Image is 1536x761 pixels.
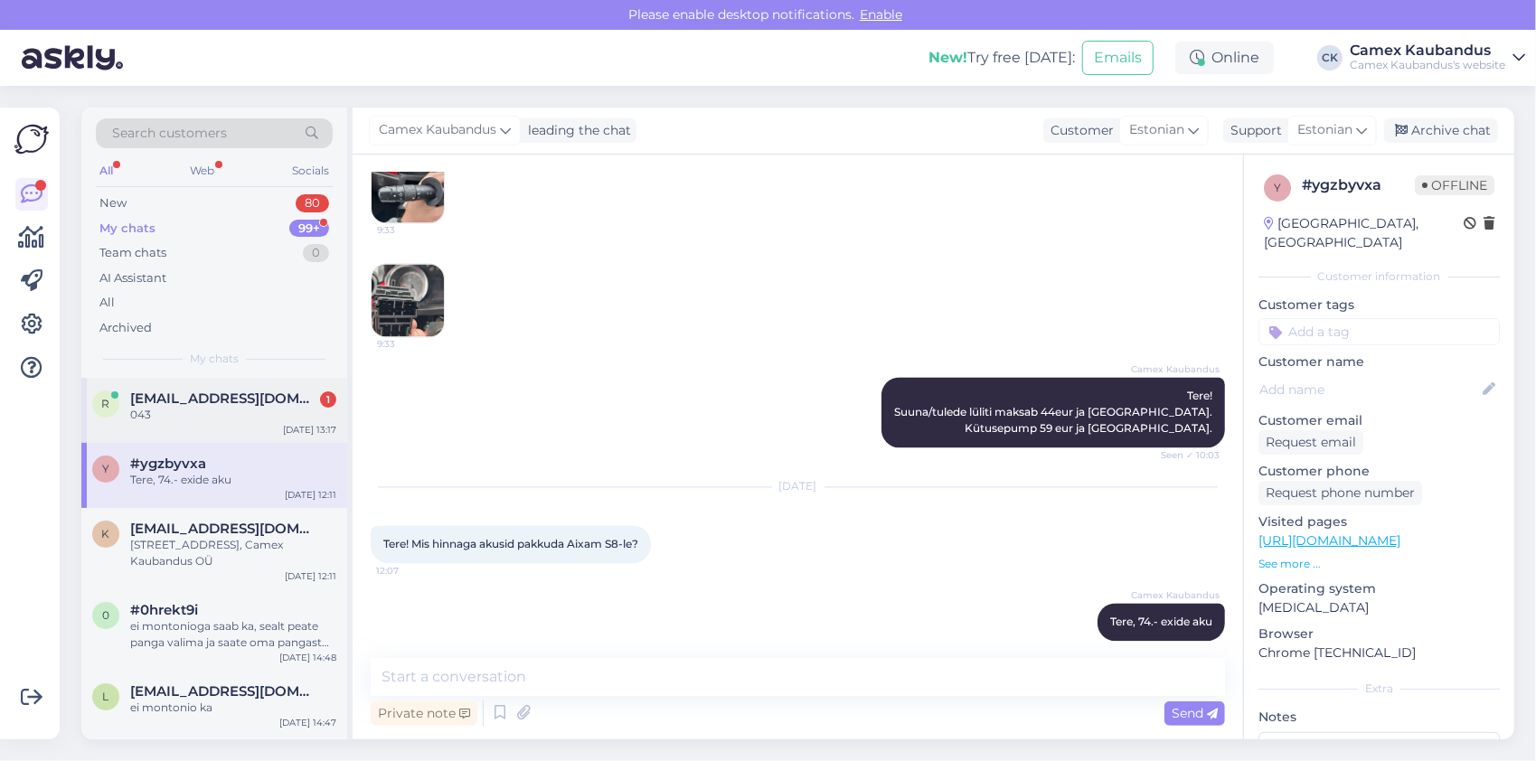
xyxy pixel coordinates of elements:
[103,690,109,703] span: l
[296,194,329,212] div: 80
[376,565,444,578] span: 12:07
[1258,296,1500,315] p: Customer tags
[1274,181,1281,194] span: y
[1384,118,1498,143] div: Archive chat
[1258,430,1363,455] div: Request email
[372,265,444,337] img: Attachment
[102,527,110,540] span: k
[1258,481,1422,505] div: Request phone number
[1258,532,1400,549] a: [URL][DOMAIN_NAME]
[130,683,318,700] span: listopadneon@gmail.com
[1152,449,1220,463] span: Seen ✓ 10:03
[1258,411,1500,430] p: Customer email
[1258,681,1500,697] div: Extra
[1082,41,1154,75] button: Emails
[130,537,336,569] div: [STREET_ADDRESS], Camex Kaubandus OÜ
[285,569,336,583] div: [DATE] 12:11
[99,194,127,212] div: New
[1172,705,1218,721] span: Send
[130,521,318,537] span: kalvis.lusis@gmail.com
[1297,120,1352,140] span: Estonian
[1258,625,1500,644] p: Browser
[1317,45,1343,70] div: CK
[1175,42,1274,74] div: Online
[99,319,152,337] div: Archived
[99,269,166,287] div: AI Assistant
[521,121,631,140] div: leading the chat
[928,47,1075,69] div: Try free [DATE]:
[130,618,336,651] div: ei montonioga saab ka, sealt peate panga valima ja saate oma pangast maksta
[1129,120,1184,140] span: Estonian
[279,651,336,664] div: [DATE] 14:48
[130,407,336,423] div: 043
[14,122,49,156] img: Askly Logo
[1258,352,1500,371] p: Customer name
[1258,268,1500,285] div: Customer information
[99,244,166,262] div: Team chats
[377,338,445,352] span: 9:33
[1258,708,1500,727] p: Notes
[289,220,329,238] div: 99+
[1223,121,1282,140] div: Support
[1131,589,1220,603] span: Camex Kaubandus
[1350,43,1505,58] div: Camex Kaubandus
[1415,175,1494,195] span: Offline
[102,462,109,475] span: y
[320,391,336,408] div: 1
[1350,58,1505,72] div: Camex Kaubandus's website
[130,390,318,407] span: raknor@mail.ee
[112,124,227,143] span: Search customers
[1258,579,1500,598] p: Operating system
[1258,598,1500,617] p: [MEDICAL_DATA]
[1264,214,1464,252] div: [GEOGRAPHIC_DATA], [GEOGRAPHIC_DATA]
[187,159,219,183] div: Web
[383,538,638,551] span: Tere! Mis hinnaga akusid pakkuda Aixam S8-le?
[377,224,445,238] span: 9:33
[283,423,336,437] div: [DATE] 13:17
[379,120,496,140] span: Camex Kaubandus
[1131,363,1220,377] span: Camex Kaubandus
[1350,43,1525,72] a: Camex KaubandusCamex Kaubandus's website
[96,159,117,183] div: All
[99,294,115,312] div: All
[1302,174,1415,196] div: # ygzbyvxa
[99,220,155,238] div: My chats
[130,700,336,716] div: ei montonio ka
[130,472,336,488] div: Tere, 74.- exide aku
[1110,615,1212,629] span: Tere, 74.- exide aku
[303,244,329,262] div: 0
[279,716,336,729] div: [DATE] 14:47
[130,456,206,472] span: #ygzbyvxa
[894,390,1212,436] span: Tere! Suuna/tulede lüliti maksab 44eur ja [GEOGRAPHIC_DATA]. Kütusepump 59 eur ja [GEOGRAPHIC_DATA].
[1258,512,1500,531] p: Visited pages
[854,6,908,23] span: Enable
[285,488,336,502] div: [DATE] 12:11
[190,351,239,367] span: My chats
[1258,644,1500,662] p: Chrome [TECHNICAL_ID]
[1258,462,1500,481] p: Customer phone
[102,397,110,410] span: r
[1043,121,1114,140] div: Customer
[928,49,967,66] b: New!
[372,151,444,223] img: Attachment
[1258,556,1500,572] p: See more ...
[130,602,198,618] span: #0hrekt9i
[102,608,109,622] span: 0
[288,159,333,183] div: Socials
[371,701,477,726] div: Private note
[1259,380,1479,399] input: Add name
[371,479,1225,495] div: [DATE]
[1258,318,1500,345] input: Add a tag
